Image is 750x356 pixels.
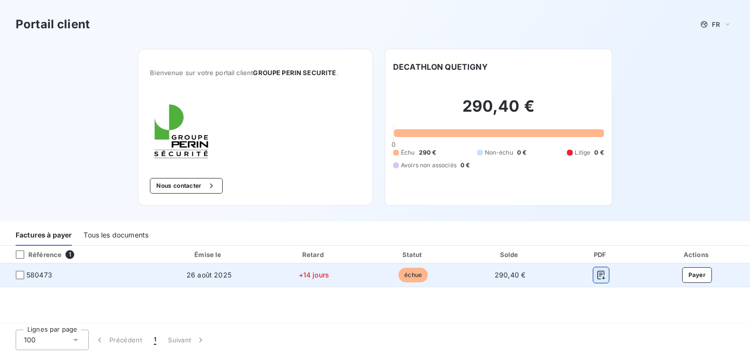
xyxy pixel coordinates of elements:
[419,148,437,157] span: 290 €
[393,61,488,73] h6: DECATHLON QUETIGNY
[594,148,604,157] span: 0 €
[401,161,457,170] span: Avoirs non associés
[89,330,148,350] button: Précédent
[150,69,361,77] span: Bienvenue sur votre portail client .
[266,250,362,259] div: Retard
[485,148,513,157] span: Non-échu
[401,148,415,157] span: Échu
[26,270,52,280] span: 580473
[16,225,72,246] div: Factures à payer
[393,97,604,126] h2: 290,40 €
[464,250,556,259] div: Solde
[150,100,212,162] img: Company logo
[156,250,262,259] div: Émise le
[712,20,720,28] span: FR
[495,271,525,279] span: 290,40 €
[560,250,642,259] div: PDF
[575,148,590,157] span: Litige
[253,69,336,77] span: GROUPE PERIN SECURITE
[299,271,329,279] span: +14 jours
[460,161,470,170] span: 0 €
[398,268,428,282] span: échue
[148,330,162,350] button: 1
[150,178,222,194] button: Nous contacter
[366,250,460,259] div: Statut
[517,148,526,157] span: 0 €
[646,250,748,259] div: Actions
[154,335,156,345] span: 1
[682,267,712,283] button: Payer
[65,250,74,259] span: 1
[16,16,90,33] h3: Portail client
[392,140,396,148] span: 0
[187,271,231,279] span: 26 août 2025
[8,250,62,259] div: Référence
[83,225,148,246] div: Tous les documents
[24,335,36,345] span: 100
[162,330,211,350] button: Suivant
